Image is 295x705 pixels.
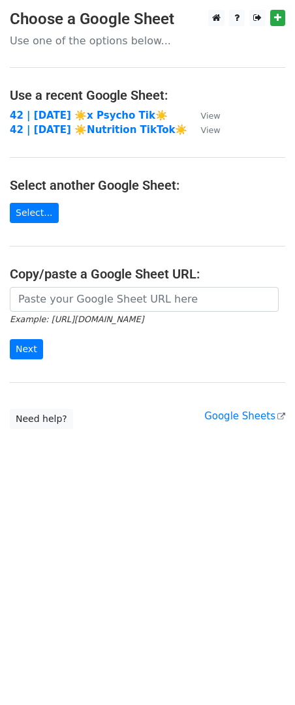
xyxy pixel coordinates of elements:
[200,111,220,121] small: View
[10,287,279,312] input: Paste your Google Sheet URL here
[200,125,220,135] small: View
[10,34,285,48] p: Use one of the options below...
[10,409,73,429] a: Need help?
[10,339,43,359] input: Next
[10,87,285,103] h4: Use a recent Google Sheet:
[10,110,168,121] a: 42 | [DATE] ☀️x Psycho Tik☀️
[10,314,144,324] small: Example: [URL][DOMAIN_NAME]
[10,266,285,282] h4: Copy/paste a Google Sheet URL:
[10,177,285,193] h4: Select another Google Sheet:
[10,203,59,223] a: Select...
[10,124,187,136] a: 42 | [DATE] ☀️Nutrition TikTok☀️
[204,410,285,422] a: Google Sheets
[10,10,285,29] h3: Choose a Google Sheet
[187,110,220,121] a: View
[187,124,220,136] a: View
